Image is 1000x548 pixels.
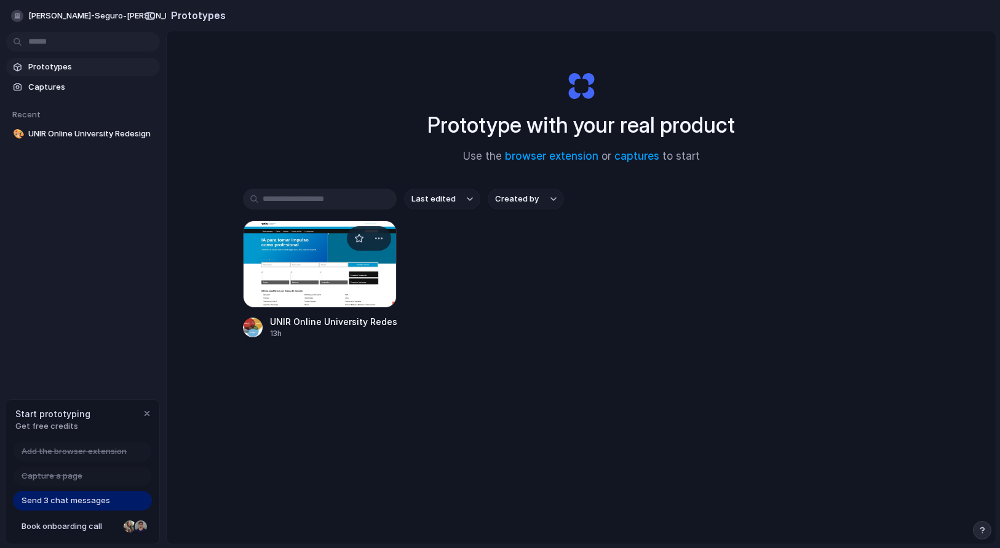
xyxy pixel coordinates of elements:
div: UNIR Online University Redesign [270,315,397,328]
a: UNIR Online University RedesignUNIR Online University Redesign13h [243,221,397,339]
button: [PERSON_NAME]-seguro-[PERSON_NAME] [6,6,208,26]
button: Last edited [404,189,480,209]
button: Created by [488,189,564,209]
span: Recent [12,109,41,119]
span: Send 3 chat messages [22,495,110,507]
span: Created by [495,193,539,205]
div: 13h [270,328,397,339]
a: Prototypes [6,58,160,76]
div: Christian Iacullo [133,519,148,534]
span: [PERSON_NAME]-seguro-[PERSON_NAME] [28,10,189,22]
a: Captures [6,78,160,96]
span: Get free credits [15,420,90,433]
span: Capture a page [22,470,82,482]
a: browser extension [505,150,598,162]
span: Use the or to start [463,149,700,165]
span: Book onboarding call [22,520,119,533]
span: Captures [28,81,155,93]
span: Prototypes [28,61,155,73]
a: Book onboarding call [13,517,152,536]
div: Nicole Kubica [122,519,137,534]
h2: Prototypes [166,8,226,23]
a: captures [614,150,659,162]
h1: Prototype with your real product [427,109,735,141]
div: 🎨 [13,127,22,141]
span: UNIR Online University Redesign [28,128,155,140]
span: Add the browser extension [22,445,127,458]
span: Start prototyping [15,407,90,420]
a: 🎨UNIR Online University Redesign [6,125,160,143]
span: Last edited [411,193,456,205]
button: 🎨 [11,128,23,140]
